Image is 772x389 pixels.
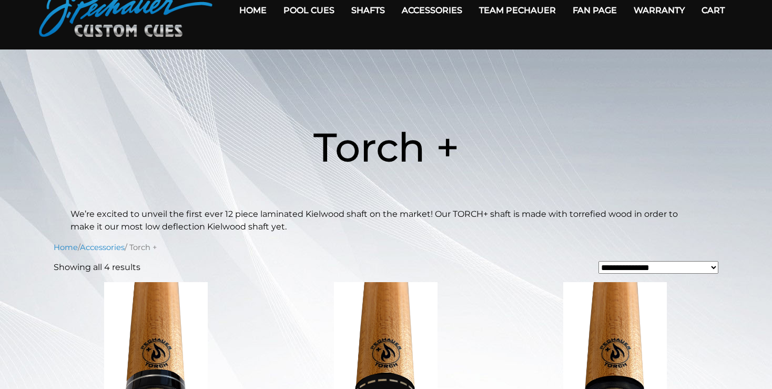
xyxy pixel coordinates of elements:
[313,123,459,172] span: Torch +
[54,242,718,253] nav: Breadcrumb
[54,243,78,252] a: Home
[80,243,125,252] a: Accessories
[598,261,718,274] select: Shop order
[54,261,140,274] p: Showing all 4 results
[70,208,702,233] p: We’re excited to unveil the first ever 12 piece laminated Kielwood shaft on the market! Our TORCH...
